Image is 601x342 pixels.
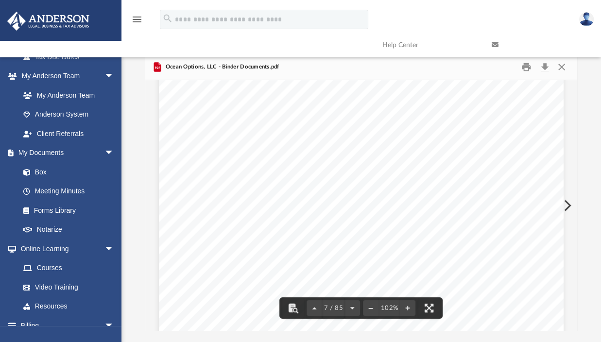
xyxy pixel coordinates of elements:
button: Print [516,60,536,75]
a: Client Referrals [14,124,124,143]
a: menu [131,18,143,25]
button: Enter fullscreen [418,297,440,319]
a: Anderson System [14,105,124,124]
span: arrow_drop_down [104,143,124,163]
div: Preview [145,54,577,331]
a: My Documentsarrow_drop_down [7,143,124,163]
div: Document Viewer [145,80,577,331]
a: Box [14,162,119,182]
a: Resources [14,297,124,316]
a: Online Learningarrow_drop_down [7,239,124,258]
a: Notarize [14,220,124,239]
img: User Pic [579,12,594,26]
a: My Anderson Teamarrow_drop_down [7,67,124,86]
button: Next page [344,297,360,319]
i: menu [131,14,143,25]
a: Forms Library [14,201,119,220]
a: Courses [14,258,124,278]
button: Close [553,60,570,75]
a: My Anderson Team [14,85,119,105]
a: Help Center [375,26,484,64]
span: 7 / 85 [323,305,345,311]
button: Toggle findbar [283,297,304,319]
div: Current zoom level [378,305,400,311]
span: arrow_drop_down [104,67,124,86]
button: Zoom out [363,297,378,319]
button: 7 / 85 [323,297,345,319]
img: Anderson Advisors Platinum Portal [4,12,92,31]
button: Download [536,60,553,75]
i: search [162,13,173,24]
a: Video Training [14,277,119,297]
span: arrow_drop_down [104,316,124,336]
a: Billingarrow_drop_down [7,316,129,335]
a: Meeting Minutes [14,182,124,201]
span: arrow_drop_down [104,239,124,259]
span: Ocean Options, LLC - Binder Documents.pdf [163,63,279,71]
button: Next File [556,192,577,219]
div: File preview [145,80,577,331]
button: Zoom in [400,297,415,319]
button: Previous page [307,297,323,319]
